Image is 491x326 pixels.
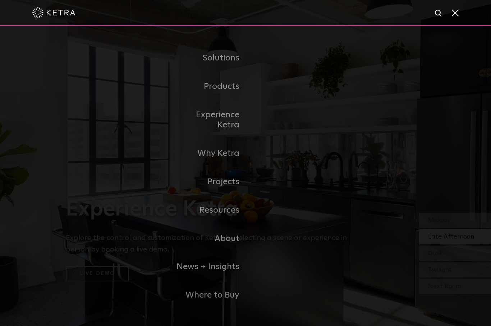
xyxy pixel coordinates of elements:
[172,101,245,140] a: Experience Ketra
[172,253,245,281] a: News + Insights
[32,7,75,18] img: ketra-logo-2019-white
[172,139,245,168] a: Why Ketra
[172,72,245,101] a: Products
[172,225,245,253] a: About
[172,168,245,196] a: Projects
[434,9,443,18] img: search icon
[172,196,245,225] a: Resources
[172,281,245,309] a: Where to Buy
[172,44,319,309] div: Navigation Menu
[172,44,245,72] a: Solutions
